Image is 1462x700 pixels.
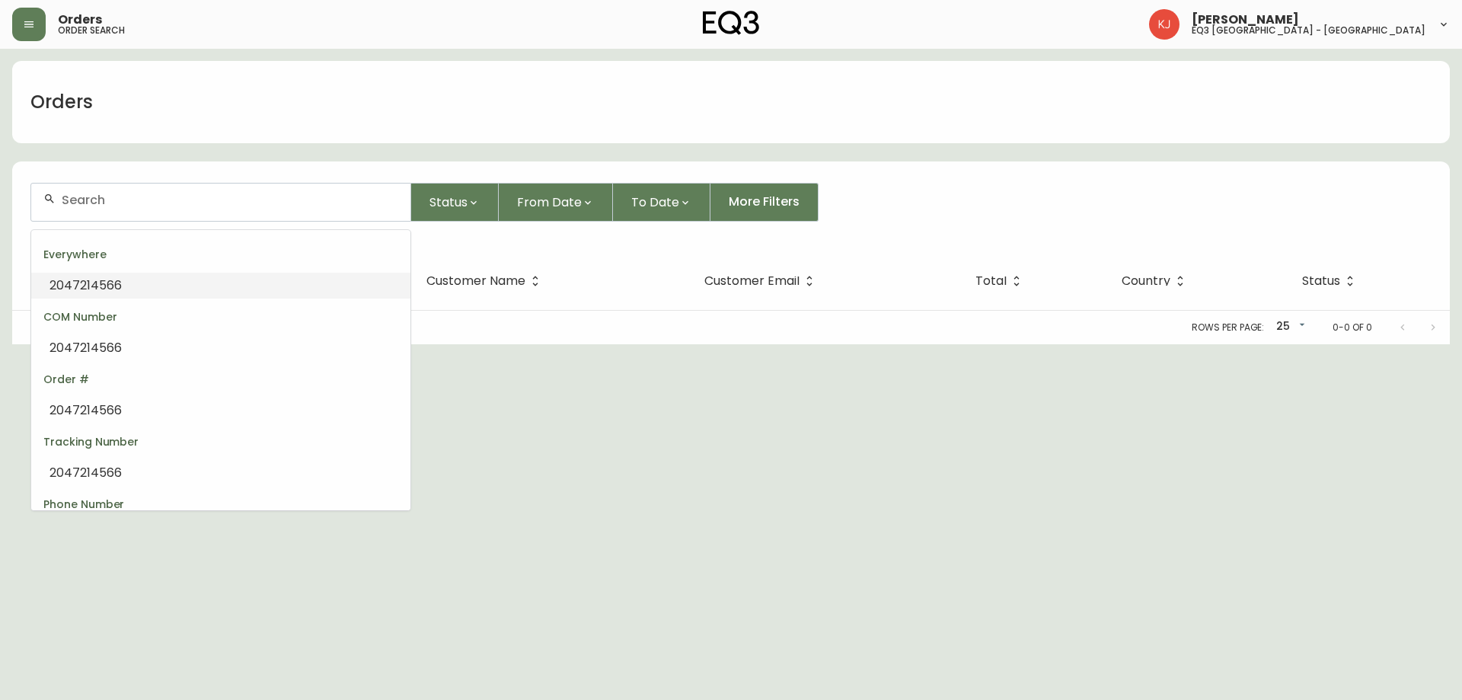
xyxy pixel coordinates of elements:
span: Customer Name [426,274,545,288]
span: 2047214566 [49,276,122,294]
span: Country [1122,276,1170,286]
span: 2047214566 [49,401,122,419]
div: Order # [31,361,410,398]
h5: order search [58,26,125,35]
img: 24a625d34e264d2520941288c4a55f8e [1149,9,1179,40]
span: 2047214566 [49,339,122,356]
span: Status [429,193,468,212]
input: Search [62,193,398,207]
span: Customer Name [426,276,525,286]
button: From Date [499,183,613,222]
p: 0-0 of 0 [1333,321,1372,334]
span: 2047214566 [49,464,122,481]
button: To Date [613,183,710,222]
p: Rows per page: [1192,321,1264,334]
span: More Filters [729,193,800,210]
span: Status [1302,274,1360,288]
span: Orders [58,14,102,26]
span: [PERSON_NAME] [1192,14,1299,26]
span: Customer Email [704,274,819,288]
span: Total [975,276,1007,286]
span: Total [975,274,1026,288]
div: Tracking Number [31,424,410,460]
span: To Date [631,193,679,212]
button: More Filters [710,183,819,222]
span: Customer Email [704,276,800,286]
img: logo [703,11,759,35]
div: Everywhere [31,236,410,273]
span: From Date [517,193,582,212]
span: Status [1302,276,1340,286]
div: COM Number [31,299,410,335]
div: 25 [1270,315,1308,340]
h1: Orders [30,89,93,115]
button: Status [411,183,499,222]
div: Phone Number [31,486,410,523]
span: Country [1122,274,1190,288]
h5: eq3 [GEOGRAPHIC_DATA] - [GEOGRAPHIC_DATA] [1192,26,1425,35]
